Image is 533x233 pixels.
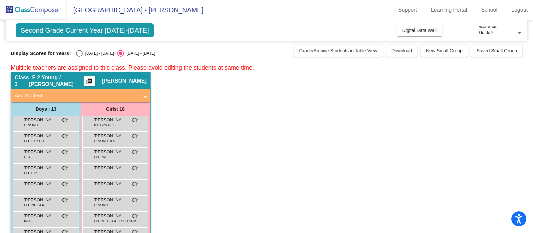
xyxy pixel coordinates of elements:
span: [PERSON_NAME] [24,165,57,171]
div: Girls: 18 [81,102,150,116]
div: [DATE] - [DATE] [124,50,155,56]
mat-panel-title: Add Student [15,92,139,100]
button: Digital Data Wall [397,24,442,36]
span: GLA [24,155,31,160]
span: [PERSON_NAME] [24,133,57,139]
div: Boys : 13 [11,102,81,116]
span: CY [132,149,138,156]
span: ELL INT GLA ATT SPH SUM [94,219,136,224]
span: CY [132,117,138,124]
a: Support [393,5,422,15]
span: CY [132,213,138,220]
span: [PERSON_NAME] [94,165,127,171]
span: [PERSON_NAME] [102,78,147,84]
span: Download [391,48,412,53]
span: ELL TDY [24,171,37,176]
span: GPV IND [94,203,108,208]
span: Class 3 [15,74,29,88]
span: Second Grade Current Year [DATE]-[DATE] [16,23,154,37]
span: New Small Group [426,48,463,53]
span: CY [62,117,68,124]
span: Multiple teachers are assigned to this class. Please avoid editing the students at same time. [11,64,254,71]
span: ELL PRE [94,155,108,160]
span: Grade 2 [479,30,493,35]
span: CY [132,181,138,188]
span: CY [62,181,68,188]
span: [PERSON_NAME] [94,149,127,155]
span: [PERSON_NAME] [24,117,57,123]
button: Download [386,45,417,57]
span: CY [62,213,68,220]
a: Learning Portal [426,5,473,15]
span: [GEOGRAPHIC_DATA] - [PERSON_NAME] [67,5,203,15]
mat-radio-group: Select an option [76,50,155,57]
span: ELL IND GLA [24,203,44,208]
span: [PERSON_NAME] [94,213,127,219]
span: [PERSON_NAME] [94,181,127,187]
span: [PERSON_NAME] [24,149,57,155]
span: [PERSON_NAME] [24,181,57,187]
span: Digital Data Wall [402,28,437,33]
span: CY [62,165,68,172]
a: School [476,5,503,15]
a: Logout [506,5,533,15]
span: CY [132,197,138,204]
span: CY [62,197,68,204]
span: [PERSON_NAME] [94,133,127,139]
mat-expansion-panel-header: Add Student [11,89,150,102]
span: Saved Small Group [477,48,517,53]
span: [PERSON_NAME] [24,213,57,219]
span: CY [62,133,68,140]
span: IEP GPV RET [94,123,115,128]
span: GPV IND HLH [94,139,115,144]
span: Grade/Archive Students in Table View [299,48,377,53]
span: [PERSON_NAME] [94,117,127,123]
span: - F-2 Young / [PERSON_NAME] [29,74,84,88]
span: IND [24,219,30,224]
span: [PERSON_NAME] [24,197,57,203]
span: CY [132,133,138,140]
div: [DATE] - [DATE] [83,50,114,56]
span: [PERSON_NAME] [94,197,127,203]
span: Display Scores for Years: [11,50,71,56]
button: New Small Group [421,45,468,57]
span: ELL IEP SPH [24,139,44,144]
span: GPV IND [24,123,38,128]
button: Grade/Archive Students in Table View [294,45,383,57]
span: CY [132,165,138,172]
mat-icon: picture_as_pdf [85,78,93,87]
button: Saved Small Group [471,45,522,57]
button: Print Students Details [84,76,95,86]
span: CY [62,149,68,156]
